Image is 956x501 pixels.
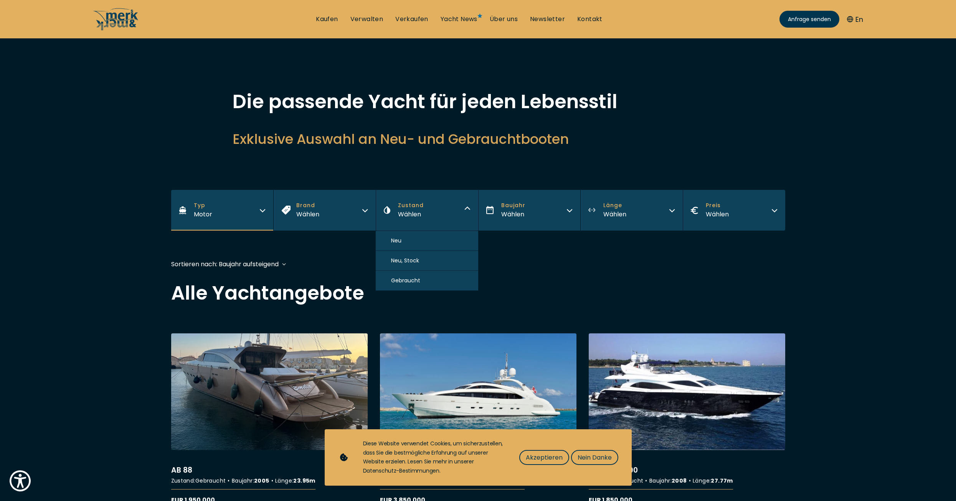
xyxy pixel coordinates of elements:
span: Typ [194,201,212,209]
button: BaujahrWählen [478,190,581,231]
button: LängeWählen [580,190,683,231]
span: Nein Danke [578,453,612,462]
span: Baujahr [501,201,525,209]
span: Brand [296,201,319,209]
div: Wählen [296,209,319,219]
button: Akzeptieren [519,450,569,465]
button: BrandWählen [273,190,376,231]
div: Sortieren nach: Baujahr aufsteigend [171,259,279,269]
div: Wählen [398,209,424,219]
span: Preis [706,201,729,209]
a: Verwalten [350,15,383,23]
span: Motor [194,210,212,219]
h1: Die passende Yacht für jeden Lebensstil [233,92,724,111]
div: Diese Website verwendet Cookies, um sicherzustellen, dass Sie die bestmögliche Erfahrung auf unse... [363,439,504,476]
button: PreisWählen [683,190,785,231]
span: Länge [603,201,626,209]
button: Show Accessibility Preferences [8,468,33,493]
button: ZustandWählen [376,190,478,231]
button: En [847,14,863,25]
button: Gebraucht [376,271,478,291]
a: Datenschutz-Bestimmungen [363,467,439,475]
a: Newsletter [530,15,565,23]
span: Neu [391,237,401,245]
a: Yacht News [441,15,477,23]
button: Neu [376,231,478,251]
h2: Alle Yachtangebote [171,283,785,303]
span: Zustand [398,201,424,209]
button: Neu, Stock [376,251,478,271]
span: Gebraucht [391,277,420,285]
a: Verkaufen [395,15,428,23]
a: Kaufen [316,15,338,23]
div: Wählen [603,209,626,219]
div: Wählen [706,209,729,219]
span: Akzeptieren [526,453,563,462]
span: Neu, Stock [391,257,419,265]
button: Nein Danke [571,450,618,465]
button: TypMotor [171,190,274,231]
div: Wählen [501,209,525,219]
span: Anfrage senden [788,15,831,23]
a: Über uns [490,15,518,23]
a: Anfrage senden [779,11,839,28]
h2: Exklusive Auswahl an Neu- und Gebrauchtbooten [233,130,724,148]
a: Kontakt [577,15,603,23]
